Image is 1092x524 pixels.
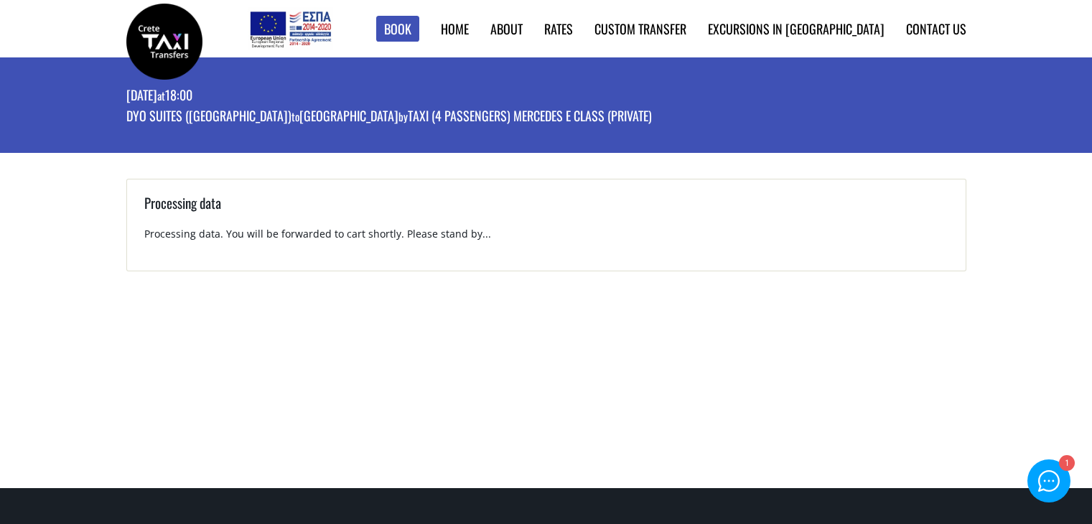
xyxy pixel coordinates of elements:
p: [DATE] 18:00 [126,86,652,107]
a: Custom Transfer [594,19,686,38]
a: Contact us [906,19,966,38]
small: to [291,108,299,124]
img: Crete Taxi Transfers | Booking page | Crete Taxi Transfers [126,4,202,80]
a: Book [376,16,419,42]
p: Dyo Suites ([GEOGRAPHIC_DATA]) [GEOGRAPHIC_DATA] Taxi (4 passengers) Mercedes E Class (private) [126,107,652,128]
img: e-bannersEUERDF180X90.jpg [248,7,333,50]
div: 1 [1059,456,1074,471]
h3: Processing data [144,193,948,227]
p: Processing data. You will be forwarded to cart shortly. Please stand by... [144,227,948,253]
a: Home [441,19,469,38]
small: at [157,88,165,103]
a: Crete Taxi Transfers | Booking page | Crete Taxi Transfers [126,32,202,47]
small: by [398,108,408,124]
a: Rates [544,19,573,38]
a: About [490,19,523,38]
a: Excursions in [GEOGRAPHIC_DATA] [708,19,885,38]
